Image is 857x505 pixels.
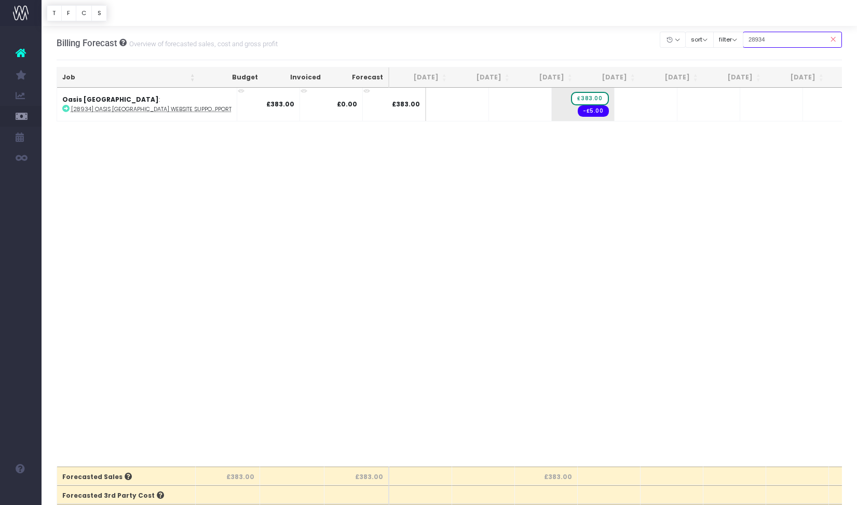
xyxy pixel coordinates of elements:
[389,67,452,88] th: Aug 25: activate to sort column ascending
[578,67,641,88] th: Nov 25: activate to sort column ascending
[57,67,200,88] th: Job: activate to sort column ascending
[337,100,357,108] strong: £0.00
[326,67,389,88] th: Forecast
[392,100,420,109] span: £383.00
[127,38,278,48] small: Overview of forecasted sales, cost and gross profit
[743,32,842,48] input: Search...
[61,5,76,21] button: F
[196,467,260,485] th: £383.00
[266,100,294,108] strong: £383.00
[641,67,703,88] th: Dec 25: activate to sort column ascending
[76,5,92,21] button: C
[57,485,196,504] th: Forecasted 3rd Party Cost
[713,32,743,48] button: filter
[263,67,326,88] th: Invoiced
[62,472,132,482] span: Forecasted Sales
[71,105,232,113] abbr: [28934] Oasis UK Website Support Retainer - (October 2025) – Maintenance & Support
[515,67,578,88] th: Oct 25: activate to sort column ascending
[47,5,62,21] button: T
[578,105,609,117] span: Streamtime expense: Digital Services - Misc – No supplier
[685,32,714,48] button: sort
[200,67,263,88] th: Budget
[324,467,389,485] th: £383.00
[571,92,608,105] span: wayahead Sales Forecast Item
[703,67,766,88] th: Jan 26: activate to sort column ascending
[91,5,107,21] button: S
[515,467,578,485] th: £383.00
[13,484,29,500] img: images/default_profile_image.png
[766,67,829,88] th: Feb 26: activate to sort column ascending
[57,88,237,121] td: :
[47,5,107,21] div: Vertical button group
[62,95,159,104] strong: Oasis [GEOGRAPHIC_DATA]
[452,67,515,88] th: Sep 25: activate to sort column ascending
[57,38,117,48] span: Billing Forecast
